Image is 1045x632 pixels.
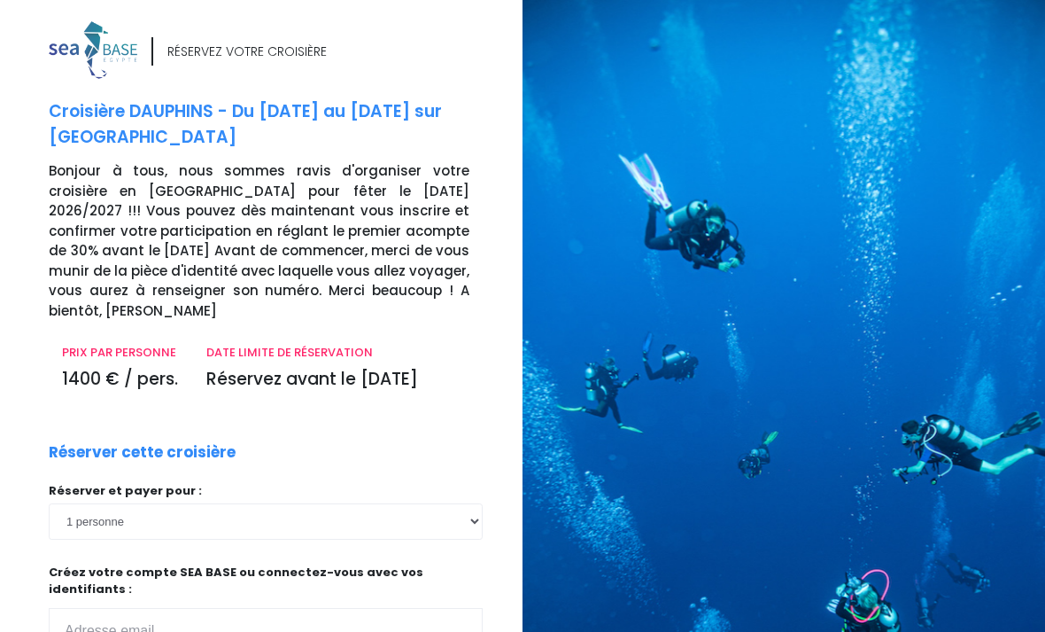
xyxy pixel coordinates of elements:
p: PRIX PAR PERSONNE [62,344,180,362]
p: 1400 € / pers. [62,367,180,393]
img: logo_color1.png [49,21,137,79]
div: RÉSERVEZ VOTRE CROISIÈRE [167,43,327,61]
p: Réserver cette croisière [49,441,236,464]
p: Bonjour à tous, nous sommes ravis d'organiser votre croisière en [GEOGRAPHIC_DATA] pour fêter le ... [49,161,509,321]
p: DATE LIMITE DE RÉSERVATION [206,344,469,362]
p: Croisière DAUPHINS - Du [DATE] au [DATE] sur [GEOGRAPHIC_DATA] [49,99,509,150]
p: Réservez avant le [DATE] [206,367,469,393]
p: Réserver et payer pour : [49,482,483,500]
